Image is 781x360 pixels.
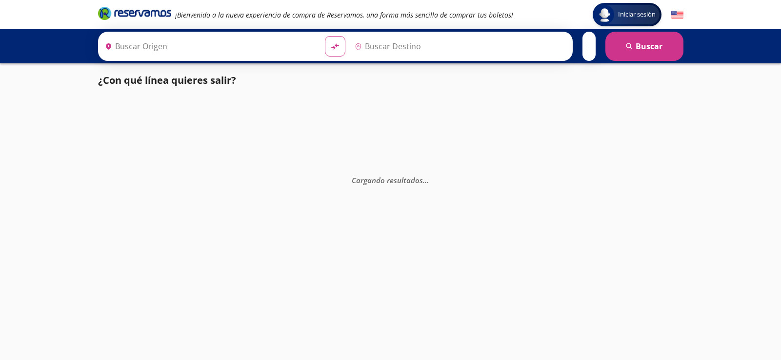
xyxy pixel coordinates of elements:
[425,175,427,185] span: .
[175,10,513,19] em: ¡Bienvenido a la nueva experiencia de compra de Reservamos, una forma más sencilla de comprar tus...
[605,32,683,61] button: Buscar
[423,175,425,185] span: .
[427,175,429,185] span: .
[98,6,171,23] a: Brand Logo
[614,10,660,19] span: Iniciar sesión
[351,34,567,58] input: Buscar Destino
[98,6,171,20] i: Brand Logo
[98,73,236,88] p: ¿Con qué línea quieres salir?
[352,175,429,185] em: Cargando resultados
[101,34,318,58] input: Buscar Origen
[671,9,683,21] button: English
